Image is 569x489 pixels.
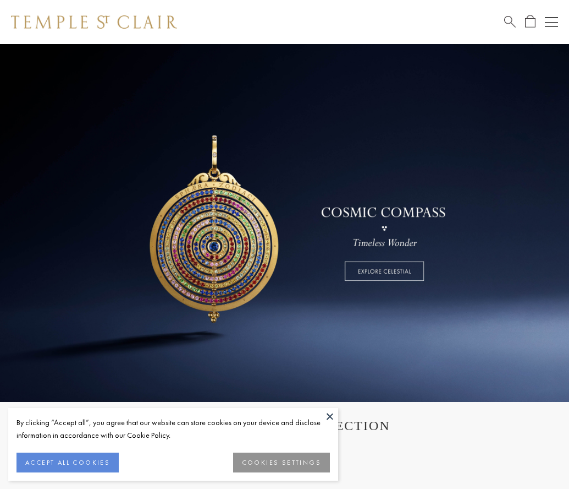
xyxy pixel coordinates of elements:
a: Open Shopping Bag [525,15,535,29]
button: Open navigation [545,15,558,29]
img: Temple St. Clair [11,15,177,29]
div: By clicking “Accept all”, you agree that our website can store cookies on your device and disclos... [16,416,330,442]
a: Search [504,15,516,29]
button: ACCEPT ALL COOKIES [16,453,119,472]
button: COOKIES SETTINGS [233,453,330,472]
